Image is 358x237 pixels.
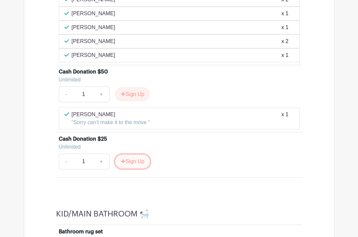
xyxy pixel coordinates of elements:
[115,155,150,168] button: Sign Up
[72,37,115,45] p: [PERSON_NAME]
[281,51,288,59] div: x 1
[72,118,150,126] p: "Sorry can’t make it to the move "
[59,143,294,151] div: Unlimited
[72,111,150,118] p: [PERSON_NAME]
[93,86,110,102] a: +
[72,10,115,18] p: [PERSON_NAME]
[59,86,74,102] a: -
[59,228,103,236] div: Bathroom rug set
[281,37,288,45] div: x 2
[59,154,74,169] a: -
[281,10,288,18] div: x 1
[281,111,288,126] div: x 1
[281,24,288,31] div: x 1
[93,154,110,169] a: +
[115,87,150,101] button: Sign Up
[59,68,108,76] div: Cash Donation $50
[59,135,107,143] div: Cash Donation $25
[56,210,149,219] h4: KID/MAIN BATHROOM 🛀🏻
[59,76,294,84] div: Unlimited
[72,51,115,59] p: [PERSON_NAME]
[72,24,115,31] p: [PERSON_NAME]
